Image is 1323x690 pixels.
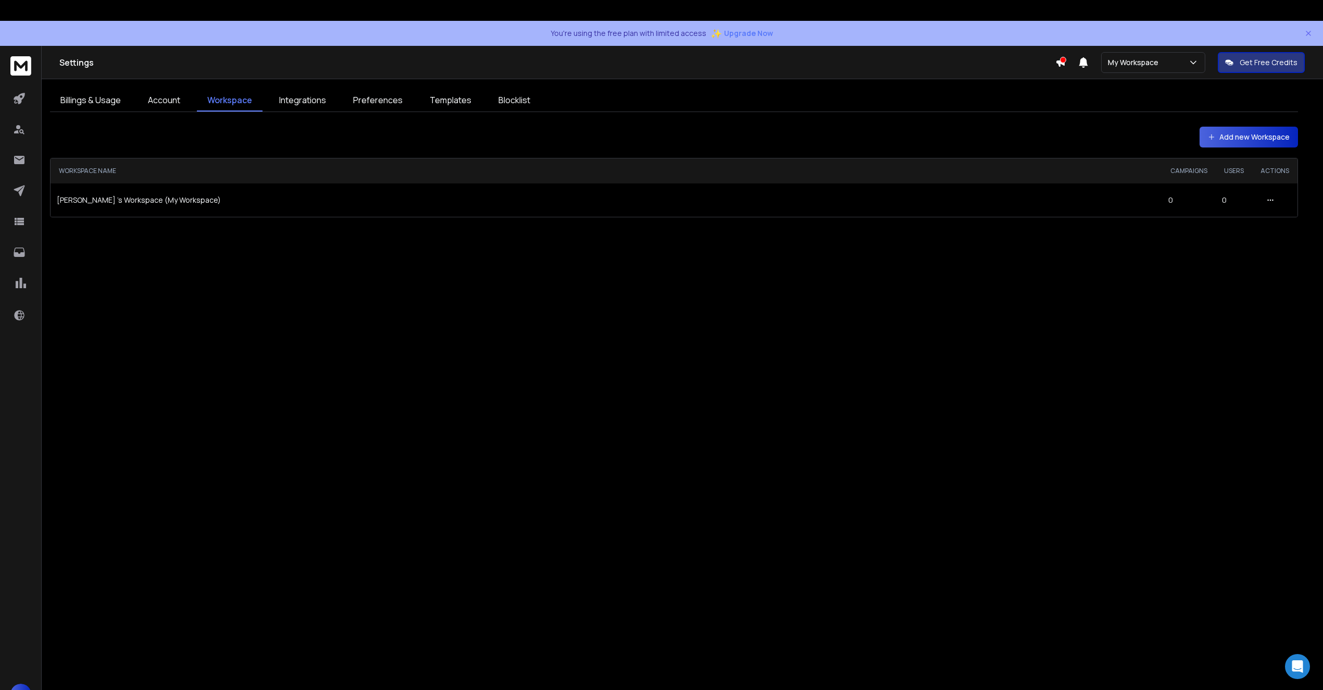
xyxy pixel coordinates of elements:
th: WORKSPACE NAME [51,158,1162,183]
button: Close notification [1304,21,1313,46]
a: Account [138,90,191,112]
span: Upgrade Now [724,28,773,39]
a: Preferences [343,90,413,112]
button: Add new Workspace [1200,127,1298,147]
td: 0 [1162,183,1216,217]
th: CAMPAIGNS [1162,158,1216,183]
p: You're using the free plan with limited access [551,28,706,39]
td: [PERSON_NAME] 's Workspace (My Workspace) [51,183,1162,217]
button: Get Free Credits [1218,52,1305,73]
td: 0 [1216,183,1252,217]
p: Get Free Credits [1240,57,1297,68]
button: ✨Upgrade Now [710,23,773,44]
div: Open Intercom Messenger [1285,654,1310,679]
a: Workspace [197,90,263,112]
span: ✨ [710,26,722,41]
th: USERS [1216,158,1252,183]
a: Templates [419,90,482,112]
h1: Settings [59,56,1055,69]
a: Blocklist [488,90,541,112]
a: Integrations [269,90,336,112]
a: Billings & Usage [50,90,131,112]
p: My Workspace [1108,57,1163,68]
th: ACTIONS [1252,158,1297,183]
